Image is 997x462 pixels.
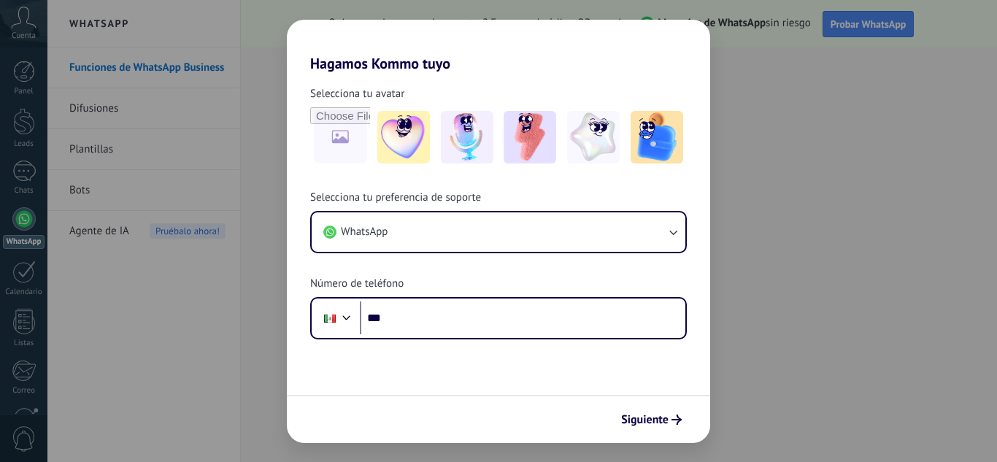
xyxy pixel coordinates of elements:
span: Selecciona tu avatar [310,87,404,101]
h2: Hagamos Kommo tuyo [287,20,710,72]
img: -2.jpeg [441,111,493,163]
img: -3.jpeg [504,111,556,163]
span: Selecciona tu preferencia de soporte [310,190,481,205]
button: WhatsApp [312,212,685,252]
span: WhatsApp [341,225,388,239]
img: -4.jpeg [567,111,620,163]
img: -1.jpeg [377,111,430,163]
button: Siguiente [615,407,688,432]
img: -5.jpeg [631,111,683,163]
span: Número de teléfono [310,277,404,291]
div: Mexico: + 52 [316,303,344,334]
span: Siguiente [621,415,669,425]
